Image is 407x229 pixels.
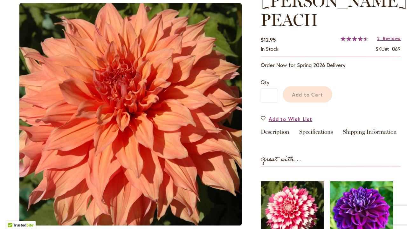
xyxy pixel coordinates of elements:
iframe: Launch Accessibility Center [5,206,23,224]
strong: SKU [376,45,389,52]
a: Add to Wish List [261,115,312,123]
a: Specifications [299,129,333,138]
span: Qty [261,79,269,85]
img: main product photo [19,3,242,226]
div: Availability [261,45,279,53]
div: 90% [341,36,369,41]
a: Shipping Information [343,129,397,138]
a: Description [261,129,289,138]
div: 069 [392,45,401,53]
strong: Great with... [261,154,301,165]
p: Order Now for Spring 2026 Delivery [261,61,401,69]
span: $12.95 [261,36,276,43]
a: 2 Reviews [377,35,401,41]
span: In stock [261,45,279,52]
span: Add to Wish List [269,115,312,123]
div: Detailed Product Info [261,129,401,138]
span: Reviews [383,35,401,41]
span: 2 [377,35,380,41]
